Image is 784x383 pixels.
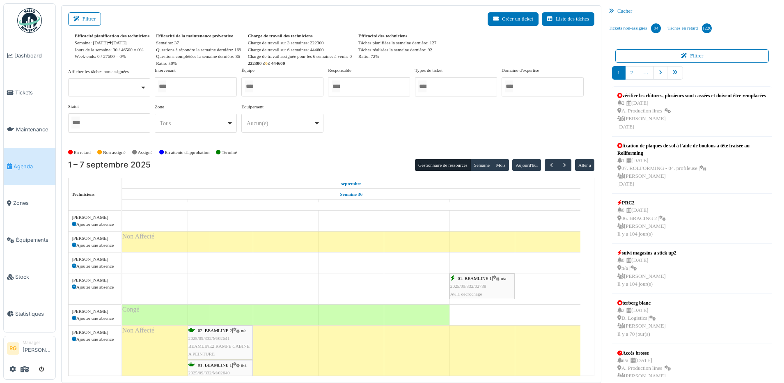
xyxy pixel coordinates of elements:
[617,206,666,238] div: 0 | [DATE] 06. BRACING 2 | [PERSON_NAME] Il y a 104 jour(s)
[617,99,766,131] div: 2 | [DATE] A. Production lines | [PERSON_NAME] [DATE]
[247,119,314,128] div: Aucun(e)
[248,32,352,39] div: Charge de travail des techniciens
[625,66,638,80] a: 2
[612,66,772,86] nav: pager
[103,149,126,156] label: Non assigné
[248,46,352,53] div: Charge de travail sur 6 semaines: 444600
[72,336,117,343] div: Ajouter une absence
[332,80,340,92] input: Tous
[122,233,154,240] span: Non Affecté
[358,32,436,39] div: Efficacité des techniciens
[488,12,539,26] button: Créer un ticket
[188,327,252,358] div: |
[575,159,594,171] button: Aller à
[156,32,241,39] div: Efficacité de la maintenance préventive
[7,339,52,359] a: RG Manager[PERSON_NAME]
[617,299,666,307] div: terberg blanc
[14,52,52,60] span: Dashboard
[248,53,352,60] div: Charge de travail assignée pour les 6 semaines à venir: 0
[344,200,359,210] a: 4 septembre 2025
[74,149,91,156] label: En retard
[156,53,241,60] div: Questions complétées la semaine dernière: 86
[155,103,164,110] label: Zone
[505,80,513,92] input: Tous
[15,310,52,318] span: Statistiques
[338,189,364,200] a: Semaine 36
[474,200,490,210] a: 6 septembre 2025
[617,92,766,99] div: vérifier les clôtures, plusieurs sont cassées et doivent être remplacées
[418,80,426,92] input: Tous
[450,291,482,296] span: Awl1 décrochage
[188,344,250,356] span: BEAMLINE2 RAMPE CABINE A PEINTURE
[4,111,55,148] a: Maintenance
[617,142,767,157] div: fixation de plaques de sol à l'aide de boulons à tête fraisée au Rollforming
[15,273,52,281] span: Stock
[358,39,436,46] div: Tâches planifiées la semaine dernière: 127
[23,339,52,357] li: [PERSON_NAME]
[156,60,241,67] div: Ratio: 50%
[241,67,254,74] label: Équipe
[72,315,117,322] div: Ajouter une absence
[450,284,486,289] span: 2025/09/332/02738
[16,126,52,133] span: Maintenance
[278,200,294,210] a: 3 septembre 2025
[248,39,352,46] div: Charge de travail sur 3 semaines: 222300
[16,236,52,244] span: Équipements
[72,256,117,263] div: [PERSON_NAME]
[71,117,80,128] input: Tous
[72,235,117,242] div: [PERSON_NAME]
[638,66,654,80] a: …
[605,5,779,17] div: Cacher
[512,159,541,171] button: Aujourd'hui
[68,160,151,170] h2: 1 – 7 septembre 2025
[4,259,55,296] a: Stock
[72,277,117,284] div: [PERSON_NAME]
[75,32,149,39] div: Efficacité planification des techniciens
[617,307,666,338] div: 2 | [DATE] D. Logistics | [PERSON_NAME] Il y a 70 jour(s)
[358,46,436,53] div: Tâches réalisées la semaine dernière: 92
[651,23,661,33] div: 94
[7,342,19,355] li: RG
[156,39,241,46] div: Semaine: 37
[265,61,268,66] span: 0
[4,185,55,222] a: Zones
[68,12,101,26] button: Filtrer
[539,200,556,210] a: 7 septembre 2025
[147,200,163,210] a: 1 septembre 2025
[248,60,352,67] div: 222300 ≤ ≤ 444600
[222,149,237,156] label: Terminé
[615,247,679,290] a: suivi magasins a stick up2 0 |[DATE] n/a | [PERSON_NAME]Il y a 104 jour(s)
[501,276,507,281] span: n/a
[617,157,767,188] div: 1 | [DATE] 07. ROLFORMING - 04. profileuse | [PERSON_NAME] [DATE]
[702,23,712,33] div: 1220
[72,214,117,221] div: [PERSON_NAME]
[615,197,668,240] a: PRC2 0 |[DATE] 06. BRACING 2 | [PERSON_NAME]Il y a 104 jour(s)
[4,74,55,111] a: Tickets
[155,67,176,74] label: Intervenant
[4,295,55,332] a: Statistiques
[72,242,117,249] div: Ajouter une absence
[542,12,594,26] a: Liste des tâches
[198,328,232,333] span: 02. BEAMLINE 2
[470,159,493,171] button: Semaine
[664,17,715,39] a: Tâches en retard
[188,336,230,341] span: 2025/09/332/M/02641
[158,80,166,92] input: Tous
[17,8,42,33] img: Badge_color-CXgf-gQk.svg
[615,90,768,133] a: vérifier les clôtures, plusieurs sont cassées et doivent être remplacées 2 |[DATE] A. Production ...
[72,221,117,228] div: Ajouter une absence
[450,275,514,298] div: |
[198,362,232,367] span: 01. BEAMLINE 1
[138,149,153,156] label: Assigné
[358,53,436,60] div: Ratio: 72%
[617,199,666,206] div: PRC2
[188,370,230,375] span: 2025/09/332/M/02640
[156,46,241,53] div: Questions à répondre la semaine dernière: 169
[72,284,117,291] div: Ajouter une absence
[328,67,351,74] label: Responsable
[68,68,129,75] label: Afficher les tâches non assignées
[245,80,253,92] input: Tous
[502,67,539,74] label: Domaine d'expertise
[23,339,52,346] div: Manager
[612,66,625,80] a: 1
